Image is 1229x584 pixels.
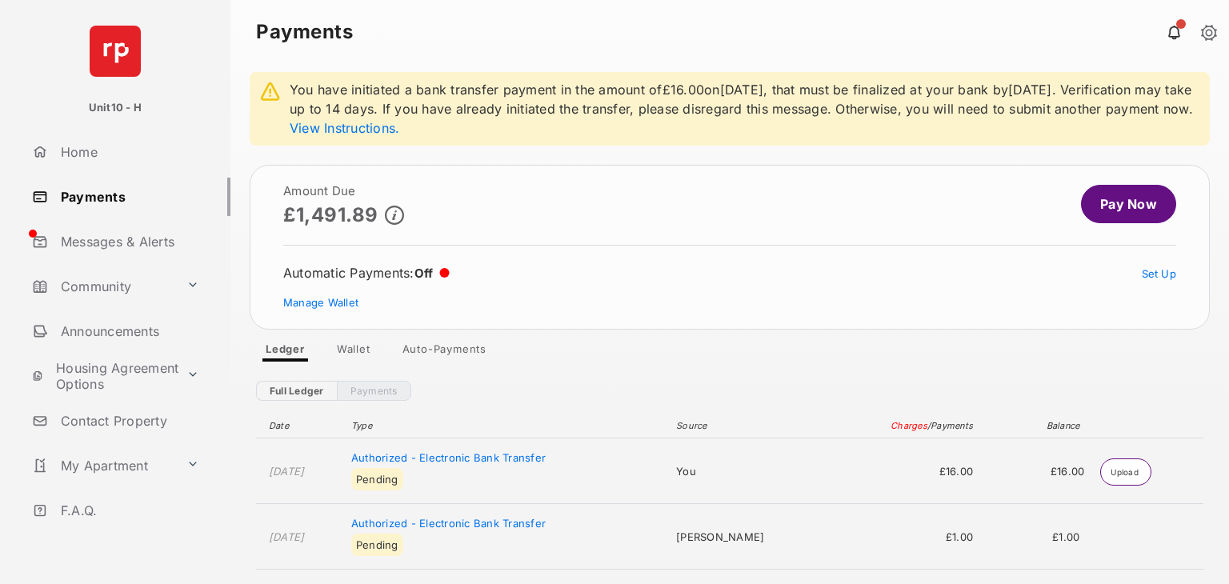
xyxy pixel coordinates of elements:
span: Off [414,266,434,281]
th: Balance [981,414,1092,438]
th: Source [668,414,829,438]
a: View Instructions. [290,120,399,136]
a: Community [26,267,180,306]
th: Date [256,414,343,438]
a: Auto-Payments [390,342,499,362]
a: Payments [26,178,230,216]
a: Manage Wallet [283,296,358,309]
th: Type [343,414,668,438]
a: Payments [337,381,411,401]
a: Housing Agreement Options [26,357,180,395]
a: Home [26,133,230,171]
img: svg+xml;base64,PHN2ZyB4bWxucz0iaHR0cDovL3d3dy53My5vcmcvMjAwMC9zdmciIHdpZHRoPSI2NCIgaGVpZ2h0PSI2NC... [90,26,141,77]
td: £1.00 [981,504,1092,570]
p: £1,491.89 [283,204,378,226]
div: Automatic Payments : [283,265,450,281]
a: Set Up [1142,267,1177,280]
span: Charges [891,420,927,431]
strong: Payments [256,22,353,42]
article: Pending [351,534,403,556]
span: £16.00 [837,465,973,478]
td: £16.00 [981,438,1092,504]
time: [DATE] [269,530,305,543]
span: Authorized - Electronic Bank Transfer [351,451,546,464]
td: You [668,438,829,504]
article: Pending [351,468,403,490]
a: F.A.Q. [26,491,230,530]
p: Unit10 - H [89,100,142,116]
a: My Apartment [26,446,180,485]
a: Important Links [26,536,206,574]
a: Ledger [253,342,318,362]
a: Announcements [26,312,230,350]
a: Contact Property [26,402,230,440]
td: [PERSON_NAME] [668,504,829,570]
a: Full Ledger [256,381,337,401]
a: Upload [1100,458,1151,486]
span: Authorized - Electronic Bank Transfer [351,517,546,530]
h2: Amount Due [283,185,404,198]
p: You have initiated a bank transfer payment in the amount of £16.00 on [DATE] , that must be final... [290,80,1202,138]
span: / Payments [927,420,973,431]
span: £1.00 [837,530,973,543]
a: Messages & Alerts [26,222,230,261]
a: Wallet [324,342,383,362]
time: [DATE] [269,465,305,478]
